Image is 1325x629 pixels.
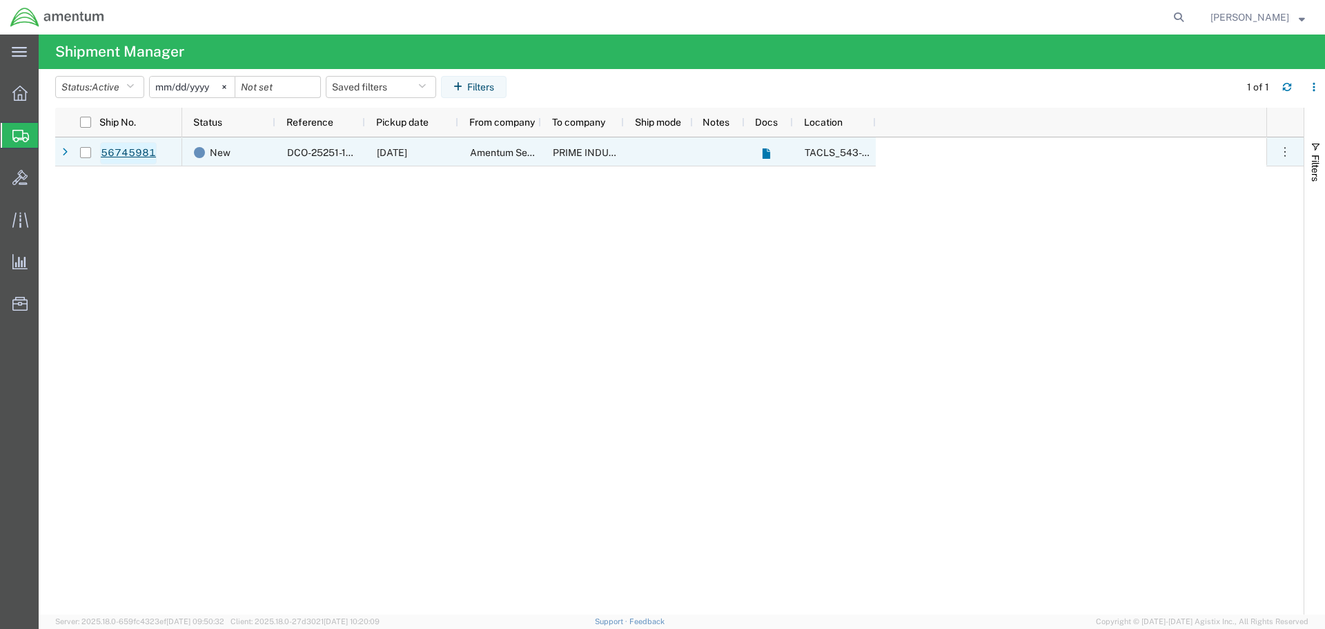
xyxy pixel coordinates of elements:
[1247,80,1271,95] div: 1 of 1
[10,7,105,28] img: logo
[150,77,235,97] input: Not set
[470,147,573,158] span: Amentum Services, Inc.
[326,76,436,98] button: Saved filters
[1210,9,1306,26] button: [PERSON_NAME]
[703,117,729,128] span: Notes
[441,76,507,98] button: Filters
[100,142,157,164] a: 56745981
[1310,155,1321,182] span: Filters
[1210,10,1289,25] span: Nathan Davis
[629,617,665,626] a: Feedback
[804,117,843,128] span: Location
[324,617,380,626] span: [DATE] 10:20:09
[805,147,1012,158] span: TACLS_543-Clearwater FL
[92,81,119,93] span: Active
[55,617,224,626] span: Server: 2025.18.0-659fc4323ef
[1096,616,1308,628] span: Copyright © [DATE]-[DATE] Agistix Inc., All Rights Reserved
[595,617,629,626] a: Support
[553,147,661,158] span: PRIME INDUSTRIES INC
[287,147,376,158] span: DCO-25251-167885
[552,117,605,128] span: To company
[286,117,333,128] span: Reference
[230,617,380,626] span: Client: 2025.18.0-27d3021
[55,76,144,98] button: Status:Active
[193,117,222,128] span: Status
[166,617,224,626] span: [DATE] 09:50:32
[377,147,407,158] span: 09/08/2025
[376,117,429,128] span: Pickup date
[99,117,136,128] span: Ship No.
[55,35,184,69] h4: Shipment Manager
[755,117,778,128] span: Docs
[635,117,681,128] span: Ship mode
[210,138,230,167] span: New
[469,117,535,128] span: From company
[235,77,320,97] input: Not set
